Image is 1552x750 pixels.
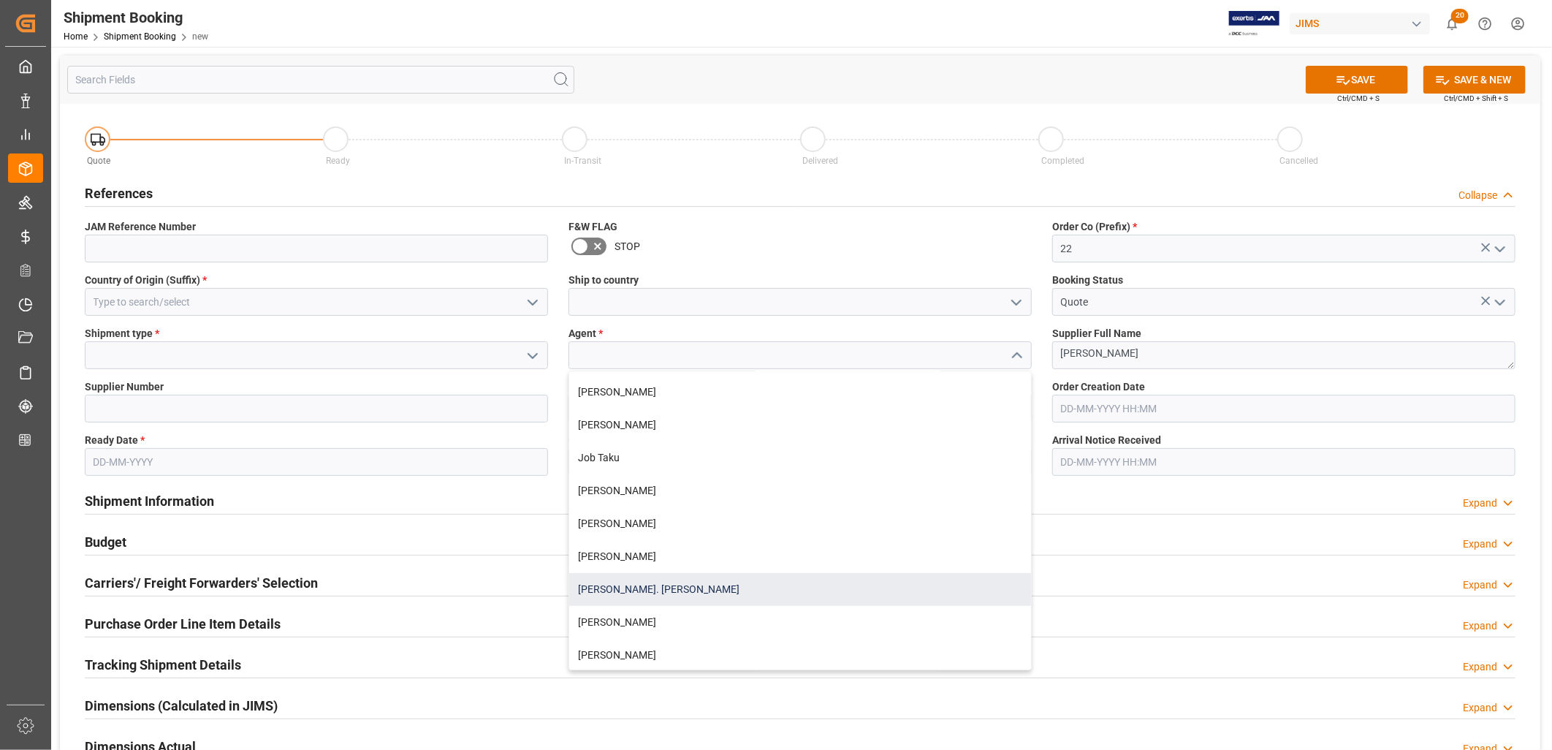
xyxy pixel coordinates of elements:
[1052,273,1123,288] span: Booking Status
[85,379,164,395] span: Supplier Number
[1488,238,1510,260] button: open menu
[1052,448,1515,476] input: DD-MM-YYYY HH:MM
[85,696,278,716] h2: Dimensions (Calculated in JIMS)
[64,7,208,29] div: Shipment Booking
[85,219,196,235] span: JAM Reference Number
[569,540,1031,573] div: [PERSON_NAME]
[1436,7,1469,40] button: show 20 new notifications
[85,655,241,675] h2: Tracking Shipment Details
[564,156,601,166] span: In-Transit
[569,573,1031,606] div: [PERSON_NAME]. [PERSON_NAME]
[326,156,350,166] span: Ready
[1463,659,1497,675] div: Expand
[85,326,159,341] span: Shipment type
[85,491,214,511] h2: Shipment Information
[1052,433,1161,448] span: Arrival Notice Received
[1052,395,1515,423] input: DD-MM-YYYY HH:MM
[1463,537,1497,552] div: Expand
[1463,496,1497,511] div: Expand
[568,219,617,235] span: F&W FLAG
[1229,11,1279,37] img: Exertis%20JAM%20-%20Email%20Logo.jpg_1722504956.jpg
[85,433,145,448] span: Ready Date
[64,31,88,42] a: Home
[569,507,1031,540] div: [PERSON_NAME]
[1290,13,1430,34] div: JIMS
[85,532,126,552] h2: Budget
[1052,379,1145,395] span: Order Creation Date
[1279,156,1318,166] span: Cancelled
[1005,291,1027,314] button: open menu
[569,442,1031,474] div: Job Taku
[88,156,111,166] span: Quote
[85,614,281,634] h2: Purchase Order Line Item Details
[85,183,153,203] h2: References
[569,474,1031,507] div: [PERSON_NAME]
[1463,577,1497,593] div: Expand
[569,606,1031,639] div: [PERSON_NAME]
[85,288,548,316] input: Type to search/select
[1052,341,1515,369] textarea: [PERSON_NAME]
[1423,66,1526,94] button: SAVE & NEW
[85,573,318,593] h2: Carriers'/ Freight Forwarders' Selection
[1337,93,1380,104] span: Ctrl/CMD + S
[67,66,574,94] input: Search Fields
[569,639,1031,672] div: [PERSON_NAME]
[85,448,548,476] input: DD-MM-YYYY
[1458,188,1497,203] div: Collapse
[1052,219,1137,235] span: Order Co (Prefix)
[1463,700,1497,716] div: Expand
[521,291,543,314] button: open menu
[1451,9,1469,23] span: 20
[1306,66,1408,94] button: SAVE
[1469,7,1502,40] button: Help Center
[1488,291,1510,314] button: open menu
[615,239,640,254] span: STOP
[85,273,207,288] span: Country of Origin (Suffix)
[521,344,543,367] button: open menu
[569,409,1031,442] div: [PERSON_NAME]
[1290,10,1436,37] button: JIMS
[104,31,176,42] a: Shipment Booking
[1041,156,1084,166] span: Completed
[1052,326,1141,341] span: Supplier Full Name
[1444,93,1508,104] span: Ctrl/CMD + Shift + S
[1463,618,1497,634] div: Expand
[569,376,1031,409] div: [PERSON_NAME]
[802,156,838,166] span: Delivered
[1005,344,1027,367] button: close menu
[568,326,603,341] span: Agent
[568,273,639,288] span: Ship to country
